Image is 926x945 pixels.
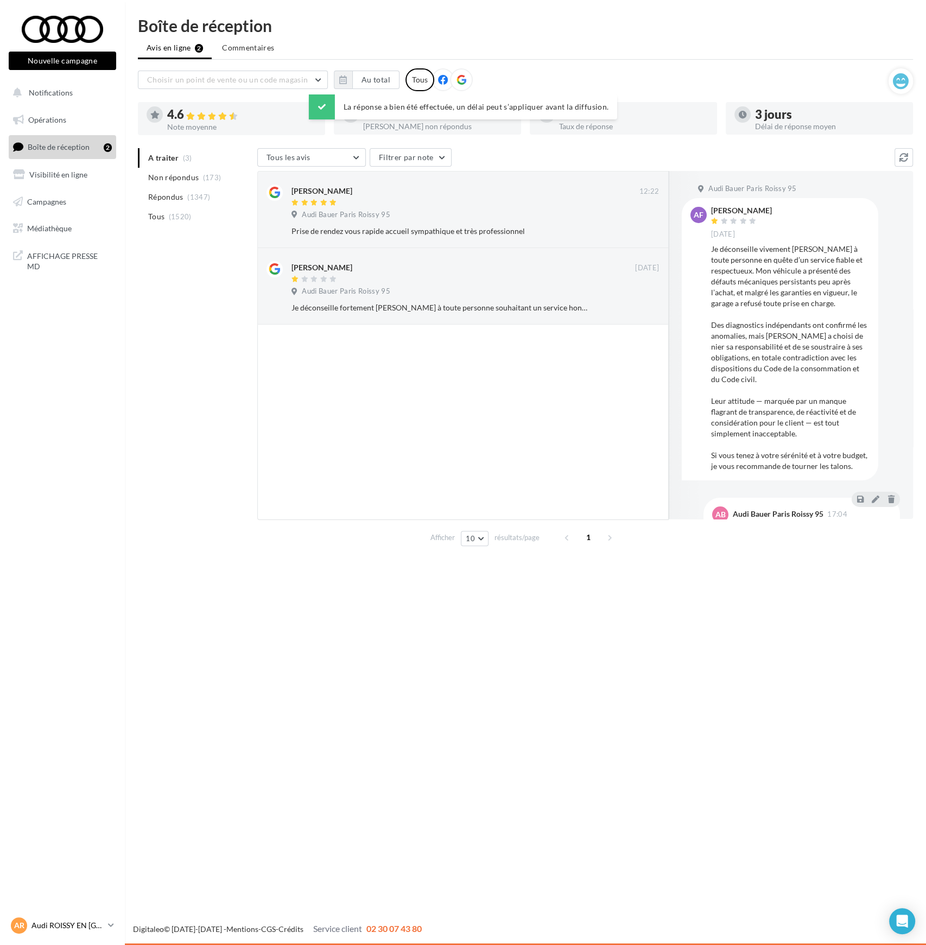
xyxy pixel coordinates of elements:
[559,109,708,120] div: 89 %
[148,192,183,202] span: Répondus
[167,123,316,131] div: Note moyenne
[366,923,422,934] span: 02 30 07 43 80
[7,163,118,186] a: Visibilité en ligne
[29,170,87,179] span: Visibilité en ligne
[7,135,118,158] a: Boîte de réception2
[291,302,588,313] div: Je déconseille fortement [PERSON_NAME] à toute personne souhaitant un service honnête et professi...
[715,509,726,520] span: AB
[267,153,310,162] span: Tous les avis
[334,71,399,89] button: Au total
[27,224,72,233] span: Médiathèque
[147,75,308,84] span: Choisir un point de vente ou un code magasin
[7,109,118,131] a: Opérations
[559,123,708,130] div: Taux de réponse
[104,143,112,152] div: 2
[133,924,164,934] a: Digitaleo
[169,212,192,221] span: (1520)
[31,920,104,931] p: Audi ROISSY EN [GEOGRAPHIC_DATA]
[461,531,489,546] button: 10
[827,511,847,518] span: 17:04
[708,184,796,194] span: Audi Bauer Paris Roissy 95
[635,263,659,273] span: [DATE]
[405,68,434,91] div: Tous
[148,211,164,222] span: Tous
[261,924,276,934] a: CGS
[291,262,352,273] div: [PERSON_NAME]
[187,193,210,201] span: (1347)
[694,210,703,220] span: af
[302,210,390,220] span: Audi Bauer Paris Roissy 95
[29,88,73,97] span: Notifications
[148,172,199,183] span: Non répondus
[302,287,390,296] span: Audi Bauer Paris Roissy 95
[226,924,258,934] a: Mentions
[313,923,362,934] span: Service client
[7,244,118,276] a: AFFICHAGE PRESSE MD
[7,81,114,104] button: Notifications
[711,207,772,214] div: [PERSON_NAME]
[28,142,90,151] span: Boîte de réception
[755,123,904,130] div: Délai de réponse moyen
[9,915,116,936] a: AR Audi ROISSY EN [GEOGRAPHIC_DATA]
[430,532,455,543] span: Afficher
[370,148,452,167] button: Filtrer par note
[14,920,24,931] span: AR
[309,94,617,119] div: La réponse a bien été effectuée, un délai peut s’appliquer avant la diffusion.
[7,217,118,240] a: Médiathèque
[639,187,659,196] span: 12:22
[494,532,540,543] span: résultats/page
[203,173,221,182] span: (173)
[755,109,904,120] div: 3 jours
[291,226,588,237] div: Prise de rendez vous rapide accueil sympathique et très professionnel
[711,230,735,239] span: [DATE]
[711,244,870,472] div: Je déconseille vivement [PERSON_NAME] à toute personne en quête d’un service fiable et respectueu...
[138,17,913,34] div: Boîte de réception
[7,191,118,213] a: Campagnes
[278,924,303,934] a: Crédits
[257,148,366,167] button: Tous les avis
[167,109,316,121] div: 4.6
[352,71,399,89] button: Au total
[291,186,352,196] div: [PERSON_NAME]
[138,71,328,89] button: Choisir un point de vente ou un code magasin
[222,42,274,53] span: Commentaires
[889,908,915,934] div: Open Intercom Messenger
[9,52,116,70] button: Nouvelle campagne
[580,529,597,546] span: 1
[133,924,422,934] span: © [DATE]-[DATE] - - -
[27,249,112,272] span: AFFICHAGE PRESSE MD
[27,196,66,206] span: Campagnes
[28,115,66,124] span: Opérations
[466,534,475,543] span: 10
[733,510,823,518] div: Audi Bauer Paris Roissy 95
